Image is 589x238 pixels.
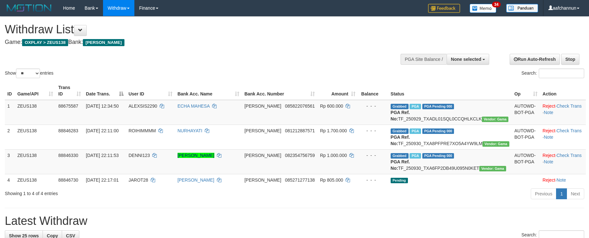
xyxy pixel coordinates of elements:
[540,174,586,186] td: ·
[543,177,555,183] a: Reject
[556,188,567,199] a: 1
[5,149,15,174] td: 3
[482,117,509,122] span: Vendor URL: https://trx31.1velocity.biz
[388,149,512,174] td: TF_250930_TXA6FP2DB49U095N0KET
[129,153,150,158] span: DENNI123
[15,82,56,100] th: Game/API: activate to sort column ascending
[447,54,489,65] button: None selected
[56,82,83,100] th: Trans ID: activate to sort column ascending
[22,39,68,46] span: OXPLAY > ZEUS138
[5,188,241,197] div: Showing 1 to 4 of 4 entries
[58,128,78,133] span: 88846283
[244,153,281,158] span: [PERSON_NAME]
[320,128,347,133] span: Rp 1.700.000
[506,4,538,12] img: panduan.png
[543,153,555,158] a: Reject
[540,100,586,125] td: · ·
[391,153,409,159] span: Grabbed
[544,159,553,164] a: Note
[320,103,343,109] span: Rp 600.000
[285,153,315,158] span: Copy 082354756759 to clipboard
[543,103,555,109] a: Reject
[86,128,119,133] span: [DATE] 22:11:00
[422,153,454,159] span: PGA Pending
[178,103,210,109] a: ECHA MAHESA
[482,141,509,147] span: Vendor URL: https://trx31.1velocity.biz
[512,149,540,174] td: AUTOWD-BOT-PGA
[543,128,555,133] a: Reject
[361,103,386,109] div: - - -
[15,149,56,174] td: ZEUS138
[410,153,421,159] span: Marked by aafkaynarin
[317,82,358,100] th: Amount: activate to sort column ascending
[539,69,584,78] input: Search:
[556,103,582,109] a: Check Trans
[5,69,53,78] label: Show entries
[361,177,386,183] div: - - -
[15,174,56,186] td: ZEUS138
[5,100,15,125] td: 1
[244,128,281,133] span: [PERSON_NAME]
[242,82,317,100] th: Bank Acc. Number: activate to sort column ascending
[540,82,586,100] th: Action
[5,82,15,100] th: ID
[567,188,584,199] a: Next
[561,54,579,65] a: Stop
[410,128,421,134] span: Marked by aafkaynarin
[15,100,56,125] td: ZEUS138
[58,103,78,109] span: 88675587
[531,188,556,199] a: Previous
[512,125,540,149] td: AUTOWD-BOT-PGA
[451,57,481,62] span: None selected
[391,104,409,109] span: Grabbed
[391,135,410,146] b: PGA Ref. No:
[388,82,512,100] th: Status
[512,82,540,100] th: Op: activate to sort column ascending
[5,125,15,149] td: 2
[129,177,148,183] span: JAROT28
[5,174,15,186] td: 4
[512,100,540,125] td: AUTOWD-BOT-PGA
[86,103,119,109] span: [DATE] 12:34:50
[84,82,126,100] th: Date Trans.: activate to sort column descending
[428,4,460,13] img: Feedback.jpg
[320,177,343,183] span: Rp 805.000
[391,128,409,134] span: Grabbed
[556,128,582,133] a: Check Trans
[285,177,315,183] span: Copy 085271277138 to clipboard
[178,128,203,133] a: NURHAYATI
[540,149,586,174] td: · ·
[388,100,512,125] td: TF_250929_TXADL01SQL0CCQHLKCLK
[285,103,315,109] span: Copy 085822076561 to clipboard
[361,127,386,134] div: - - -
[126,82,175,100] th: User ID: activate to sort column ascending
[410,104,421,109] span: Marked by aafpengsreynich
[361,152,386,159] div: - - -
[285,128,315,133] span: Copy 081212887571 to clipboard
[86,177,119,183] span: [DATE] 22:17:01
[58,153,78,158] span: 88846330
[422,128,454,134] span: PGA Pending
[422,104,454,109] span: PGA Pending
[175,82,242,100] th: Bank Acc. Name: activate to sort column ascending
[510,54,560,65] a: Run Auto-Refresh
[540,125,586,149] td: · ·
[320,153,347,158] span: Rp 1.000.000
[401,54,447,65] div: PGA Site Balance /
[544,110,553,115] a: Note
[86,153,119,158] span: [DATE] 22:11:53
[470,4,497,13] img: Button%20Memo.svg
[16,69,40,78] select: Showentries
[5,215,584,227] h1: Latest Withdraw
[556,153,582,158] a: Check Trans
[492,2,501,7] span: 34
[178,153,214,158] a: [PERSON_NAME]
[391,159,410,171] b: PGA Ref. No:
[556,177,566,183] a: Note
[5,23,386,36] h1: Withdraw List
[83,39,124,46] span: [PERSON_NAME]
[391,110,410,121] b: PGA Ref. No:
[388,125,512,149] td: TF_250930_TXA8PFPRE7XO5A4YW9LM
[244,103,281,109] span: [PERSON_NAME]
[479,166,506,171] span: Vendor URL: https://trx31.1velocity.biz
